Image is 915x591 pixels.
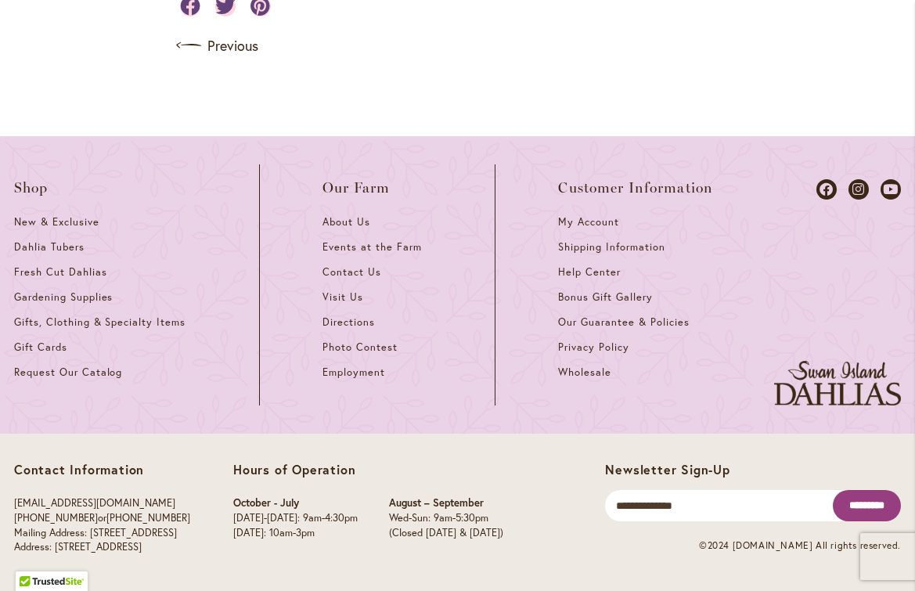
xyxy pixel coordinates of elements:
p: (Closed [DATE] & [DATE]) [389,526,503,541]
p: or Mailing Address: [STREET_ADDRESS] Address: [STREET_ADDRESS] [14,496,190,554]
span: Request Our Catalog [14,366,122,379]
span: About Us [322,215,370,229]
span: Photo Contest [322,341,398,354]
span: Our Farm [322,180,390,196]
span: Gardening Supplies [14,290,113,304]
span: Fresh Cut Dahlias [14,265,107,279]
span: Newsletter Sign-Up [605,461,729,477]
p: Contact Information [14,462,190,477]
p: [DATE]: 10am-3pm [233,526,358,541]
span: Wholesale [558,366,611,379]
span: Events at the Farm [322,240,421,254]
span: Employment [322,366,385,379]
a: [PHONE_NUMBER] [106,511,190,524]
span: Customer Information [558,180,713,196]
span: Our Guarantee & Policies [558,315,689,329]
span: Contact Us [322,265,381,279]
span: Shop [14,180,49,196]
a: Dahlias on Instagram [848,179,869,200]
img: arrow icon [176,33,201,58]
a: Dahlias on Youtube [881,179,901,200]
span: Directions [322,315,375,329]
p: Wed-Sun: 9am-5:30pm [389,511,503,526]
span: Gifts, Clothing & Specialty Items [14,315,186,329]
span: Help Center [558,265,621,279]
a: Previous [176,33,258,58]
span: My Account [558,215,619,229]
span: Bonus Gift Gallery [558,290,652,304]
span: Gift Cards [14,341,67,354]
span: New & Exclusive [14,215,99,229]
a: [PHONE_NUMBER] [14,511,98,524]
p: August – September [389,496,503,511]
span: Privacy Policy [558,341,629,354]
p: [DATE]-[DATE]: 9am-4:30pm [233,511,358,526]
span: Shipping Information [558,240,665,254]
a: [EMAIL_ADDRESS][DOMAIN_NAME] [14,496,175,510]
p: October - July [233,496,358,511]
a: Dahlias on Facebook [816,179,837,200]
span: Dahlia Tubers [14,240,85,254]
p: Hours of Operation [233,462,503,477]
span: Visit Us [322,290,363,304]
